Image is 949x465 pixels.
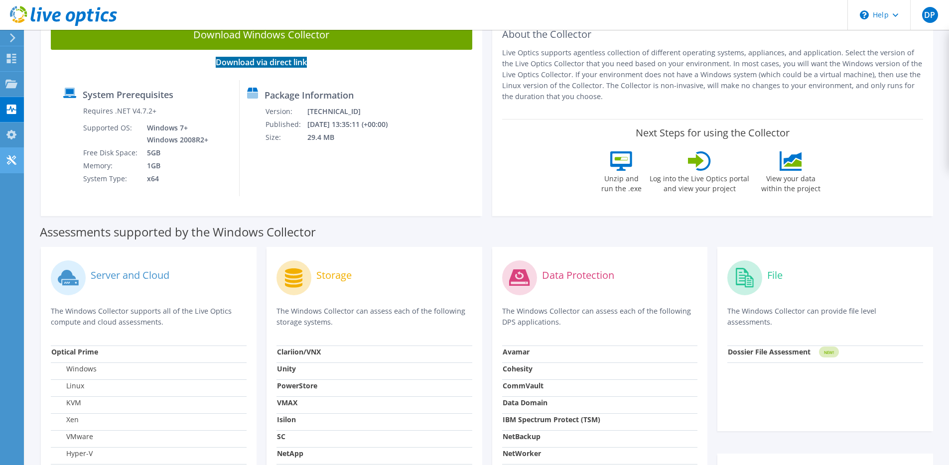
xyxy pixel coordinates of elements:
[139,146,210,159] td: 5GB
[542,270,614,280] label: Data Protection
[277,398,297,407] strong: VMAX
[503,398,547,407] strong: Data Domain
[83,159,139,172] td: Memory:
[636,127,790,139] label: Next Steps for using the Collector
[51,306,247,328] p: The Windows Collector supports all of the Live Optics compute and cloud assessments.
[83,106,156,116] label: Requires .NET V4.7.2+
[503,381,543,390] strong: CommVault
[277,415,296,424] strong: Isilon
[277,432,285,441] strong: SC
[265,131,307,144] td: Size:
[598,171,644,194] label: Unzip and run the .exe
[83,146,139,159] td: Free Disk Space:
[91,270,169,280] label: Server and Cloud
[824,349,834,355] tspan: NEW!
[503,449,541,458] strong: NetWorker
[307,105,401,118] td: [TECHNICAL_ID]
[727,306,923,328] p: The Windows Collector can provide file level assessments.
[265,118,307,131] td: Published:
[139,172,210,185] td: x64
[277,449,303,458] strong: NetApp
[51,364,97,374] label: Windows
[51,449,93,459] label: Hyper-V
[502,306,698,328] p: The Windows Collector can assess each of the following DPS applications.
[316,270,352,280] label: Storage
[307,118,401,131] td: [DATE] 13:35:11 (+00:00)
[51,20,472,50] a: Download Windows Collector
[922,7,938,23] span: DP
[503,364,533,373] strong: Cohesity
[139,159,210,172] td: 1GB
[83,121,139,146] td: Supported OS:
[503,432,541,441] strong: NetBackup
[83,172,139,185] td: System Type:
[139,121,210,146] td: Windows 7+ Windows 2008R2+
[503,415,600,424] strong: IBM Spectrum Protect (TSM)
[277,347,321,356] strong: Clariion/VNX
[649,171,750,194] label: Log into the Live Optics portal and view your project
[51,398,81,408] label: KVM
[860,10,869,19] svg: \n
[767,270,783,280] label: File
[307,131,401,144] td: 29.4 MB
[265,105,307,118] td: Version:
[276,306,472,328] p: The Windows Collector can assess each of the following storage systems.
[502,47,924,102] p: Live Optics supports agentless collection of different operating systems, appliances, and applica...
[265,90,354,100] label: Package Information
[755,171,826,194] label: View your data within the project
[51,415,79,425] label: Xen
[277,364,296,373] strong: Unity
[51,381,84,391] label: Linux
[216,57,307,68] a: Download via direct link
[51,432,93,442] label: VMware
[503,347,530,356] strong: Avamar
[277,381,317,390] strong: PowerStore
[51,347,98,356] strong: Optical Prime
[40,227,316,237] label: Assessments supported by the Windows Collector
[728,347,811,356] strong: Dossier File Assessment
[502,28,924,40] h2: About the Collector
[83,90,173,100] label: System Prerequisites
